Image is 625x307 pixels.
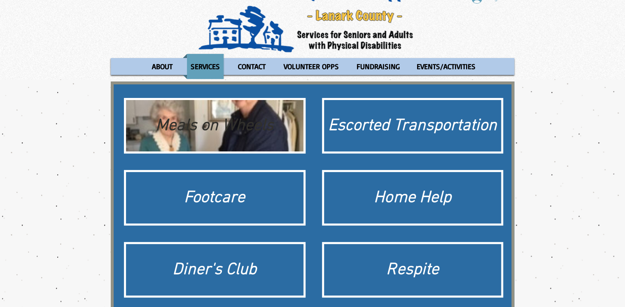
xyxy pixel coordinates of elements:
a: Respite [322,242,504,298]
p: CONTACT [234,54,269,79]
a: FUNDRAISING [349,54,407,79]
a: Home Help [322,170,504,226]
div: Footcare [130,186,299,209]
a: CONTACT [230,54,274,79]
nav: Site [111,54,514,79]
div: Diner's Club [130,258,299,281]
a: SERVICES [183,54,228,79]
p: SERVICES [187,54,224,79]
p: FUNDRAISING [353,54,403,79]
div: Home Help [328,186,497,209]
a: ABOUT [144,54,181,79]
a: Diner's Club [124,242,306,298]
p: ABOUT [148,54,176,79]
div: Escorted Transportation [328,114,497,137]
a: EVENTS/ACTIVITIES [409,54,483,79]
p: EVENTS/ACTIVITIES [413,54,479,79]
p: VOLUNTEER OPPS [280,54,343,79]
a: Meals on WheelsMeals on Wheels [124,98,306,153]
a: Footcare [124,170,306,226]
a: Escorted Transportation [322,98,504,153]
div: Meals on Wheels [130,114,299,137]
div: Respite [328,258,497,281]
a: VOLUNTEER OPPS [276,54,347,79]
